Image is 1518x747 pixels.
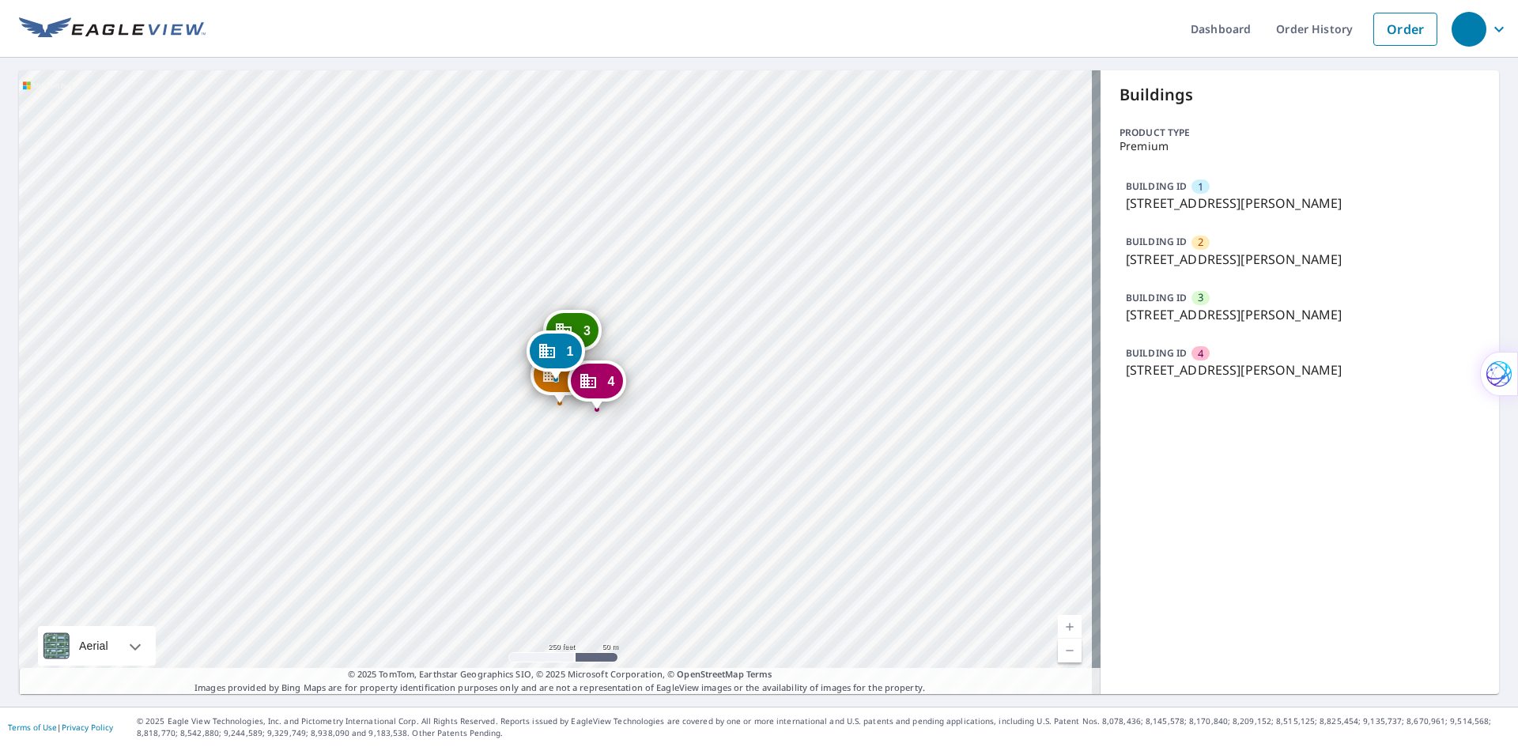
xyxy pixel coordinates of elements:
[1126,360,1474,379] p: [STREET_ADDRESS][PERSON_NAME]
[1126,235,1187,248] p: BUILDING ID
[1120,140,1480,153] p: Premium
[543,310,602,359] div: Dropped pin, building 3, Commercial property, 2849 Saint Catherine Pl Cincinnati, OH 45211
[1198,346,1203,361] span: 4
[1120,83,1480,107] p: Buildings
[1058,615,1082,639] a: Current Level 17, Zoom In
[1126,250,1474,269] p: [STREET_ADDRESS][PERSON_NAME]
[1198,290,1203,305] span: 3
[19,668,1101,694] p: Images provided by Bing Maps are for property identification purposes only and are not a represen...
[1198,235,1203,250] span: 2
[38,626,156,666] div: Aerial
[1126,291,1187,304] p: BUILDING ID
[8,722,57,733] a: Terms of Use
[1126,194,1474,213] p: [STREET_ADDRESS][PERSON_NAME]
[1058,639,1082,662] a: Current Level 17, Zoom Out
[566,345,573,357] span: 1
[1198,179,1203,194] span: 1
[62,722,113,733] a: Privacy Policy
[567,360,625,409] div: Dropped pin, building 4, Commercial property, 2848 Fischer Pl Cincinnati, OH 45211
[74,626,113,666] div: Aerial
[746,668,772,680] a: Terms
[1120,126,1480,140] p: Product type
[677,668,743,680] a: OpenStreetMap
[1126,346,1187,360] p: BUILDING ID
[607,375,614,387] span: 4
[1373,13,1437,46] a: Order
[1126,179,1187,193] p: BUILDING ID
[137,715,1510,739] p: © 2025 Eagle View Technologies, Inc. and Pictometry International Corp. All Rights Reserved. Repo...
[19,17,206,41] img: EV Logo
[526,330,584,379] div: Dropped pin, building 1, Commercial property, 3324 Wunder Ave Cincinnati, OH 45211
[583,325,591,337] span: 3
[1126,305,1474,324] p: [STREET_ADDRESS][PERSON_NAME]
[8,722,113,732] p: |
[348,668,772,681] span: © 2025 TomTom, Earthstar Geographics SIO, © 2025 Microsoft Corporation, ©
